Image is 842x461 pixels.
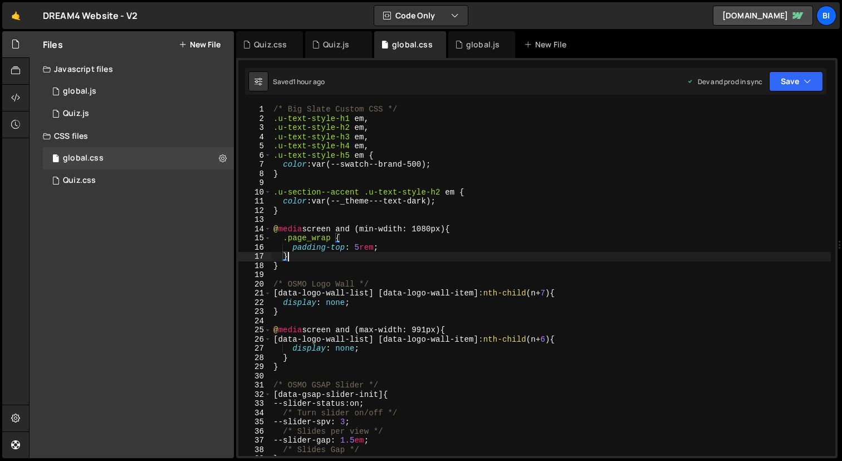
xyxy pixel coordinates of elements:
[2,2,30,29] a: 🤙
[43,147,234,169] div: 17250/47735.css
[238,114,271,124] div: 2
[238,243,271,253] div: 16
[238,261,271,271] div: 18
[238,436,271,445] div: 37
[238,362,271,372] div: 29
[238,234,271,243] div: 15
[63,109,89,119] div: Quiz.js
[238,280,271,289] div: 20
[392,39,433,50] div: global.css
[238,353,271,363] div: 28
[323,39,349,50] div: Quiz.js
[769,71,823,91] button: Save
[238,307,271,317] div: 23
[43,103,234,125] div: 17250/47889.js
[238,390,271,400] div: 32
[238,427,271,436] div: 36
[238,169,271,179] div: 8
[293,77,325,86] div: 1 hour ago
[816,6,836,26] a: Bi
[238,151,271,161] div: 6
[179,40,221,49] button: New File
[238,409,271,418] div: 34
[238,215,271,225] div: 13
[238,335,271,344] div: 26
[238,105,271,114] div: 1
[524,39,571,50] div: New File
[238,344,271,353] div: 27
[43,38,63,51] h2: Files
[238,270,271,280] div: 19
[713,6,813,26] a: [DOMAIN_NAME]
[238,160,271,169] div: 7
[238,381,271,390] div: 31
[254,39,287,50] div: Quiz.css
[43,80,234,103] div: 17250/47734.js
[238,399,271,409] div: 33
[238,197,271,206] div: 11
[30,125,234,147] div: CSS files
[238,326,271,335] div: 25
[238,252,271,261] div: 17
[238,418,271,427] div: 35
[30,58,234,80] div: Javascript files
[238,133,271,142] div: 4
[238,298,271,308] div: 22
[238,372,271,381] div: 30
[238,123,271,133] div: 3
[43,169,234,192] div: 17250/47890.css
[374,6,468,26] button: Code Only
[238,178,271,188] div: 9
[43,9,138,22] div: DREAM4 Website - V2
[238,225,271,234] div: 14
[273,77,325,86] div: Saved
[63,86,96,96] div: global.js
[238,317,271,326] div: 24
[466,39,500,50] div: global.js
[238,142,271,151] div: 5
[63,176,96,186] div: Quiz.css
[238,445,271,455] div: 38
[238,206,271,216] div: 12
[63,153,104,163] div: global.css
[687,77,762,86] div: Dev and prod in sync
[238,188,271,197] div: 10
[238,289,271,298] div: 21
